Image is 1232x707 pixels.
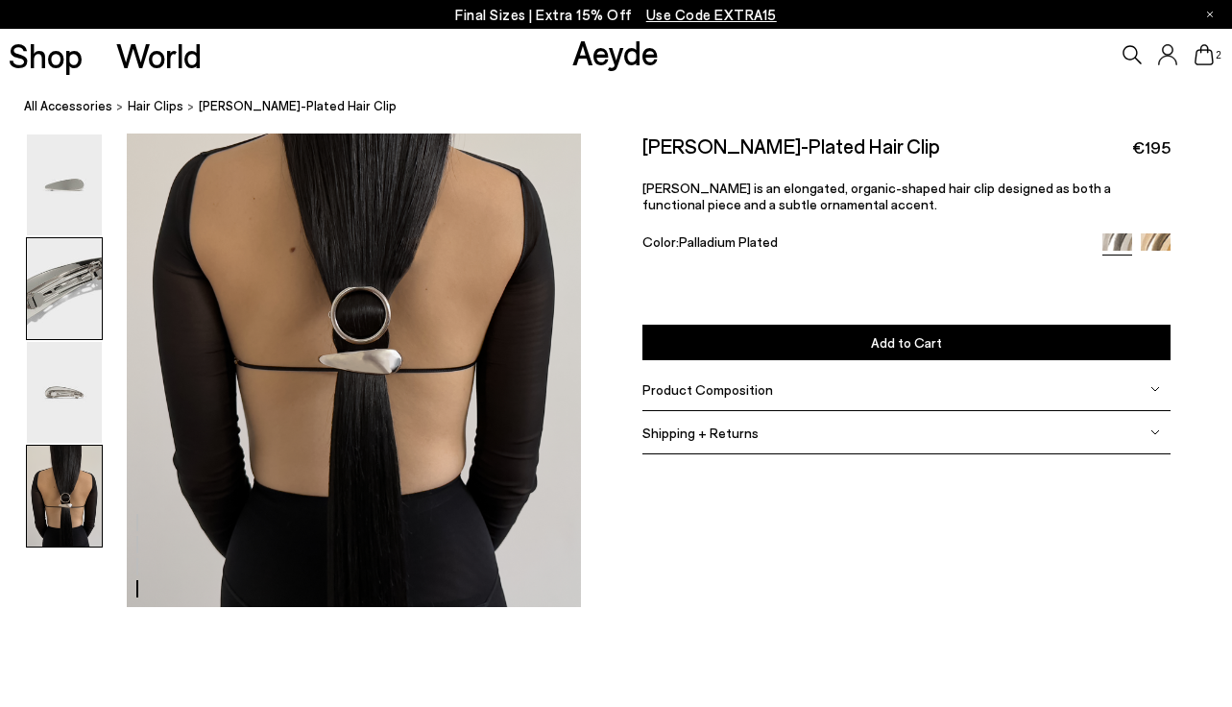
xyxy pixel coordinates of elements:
[9,38,83,72] a: Shop
[128,98,183,113] span: Hair Clips
[871,333,942,350] span: Add to Cart
[199,96,397,116] span: [PERSON_NAME]-Plated Hair Clip
[24,96,112,116] a: All Accessories
[679,232,778,249] span: Palladium Plated
[646,6,777,23] span: Navigate to /collections/ss25-final-sizes
[27,446,102,547] img: Hera Palladium-Plated Hair Clip - Image 4
[1150,427,1160,437] img: svg%3E
[27,342,102,443] img: Hera Palladium-Plated Hair Clip - Image 3
[572,32,659,72] a: Aeyde
[116,38,202,72] a: World
[1150,384,1160,394] img: svg%3E
[455,3,777,27] p: Final Sizes | Extra 15% Off
[27,238,102,339] img: Hera Palladium-Plated Hair Clip - Image 2
[1132,135,1171,159] span: €195
[642,180,1171,212] p: [PERSON_NAME] is an elongated, organic-shaped hair clip designed as both a functional piece and a...
[642,324,1171,359] button: Add to Cart
[128,96,183,116] a: Hair Clips
[1214,50,1223,61] span: 2
[642,232,1085,255] div: Color:
[24,81,1232,134] nav: breadcrumb
[27,134,102,235] img: Hera Palladium-Plated Hair Clip - Image 1
[1195,44,1214,65] a: 2
[642,425,759,441] span: Shipping + Returns
[642,381,773,398] span: Product Composition
[642,134,940,158] h2: [PERSON_NAME]-Plated Hair Clip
